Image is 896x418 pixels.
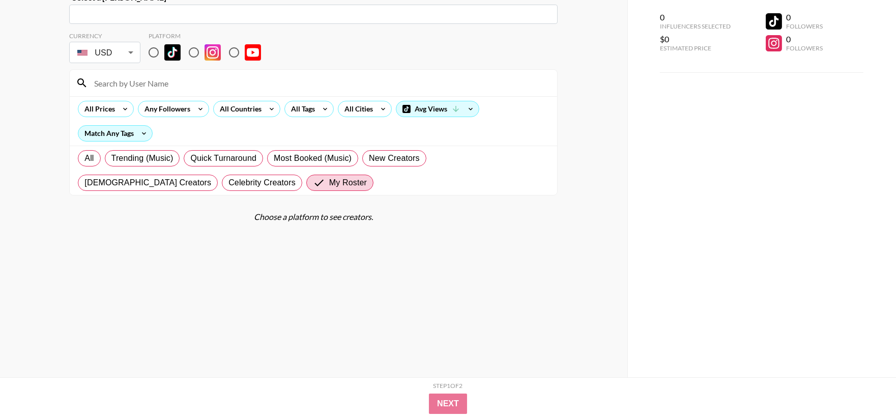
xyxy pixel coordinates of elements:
[84,177,211,189] span: [DEMOGRAPHIC_DATA] Creators
[660,12,731,22] div: 0
[69,32,140,40] div: Currency
[71,44,138,62] div: USD
[660,34,731,44] div: $0
[285,101,317,117] div: All Tags
[660,44,731,52] div: Estimated Price
[369,152,420,164] span: New Creators
[214,101,264,117] div: All Countries
[274,152,352,164] span: Most Booked (Music)
[190,152,256,164] span: Quick Turnaround
[228,177,296,189] span: Celebrity Creators
[786,22,823,30] div: Followers
[660,22,731,30] div: Influencers Selected
[786,44,823,52] div: Followers
[338,101,375,117] div: All Cities
[433,382,463,389] div: Step 1 of 2
[78,126,152,141] div: Match Any Tags
[245,44,261,61] img: YouTube
[78,101,117,117] div: All Prices
[149,32,269,40] div: Platform
[84,152,94,164] span: All
[138,101,192,117] div: Any Followers
[396,101,479,117] div: Avg Views
[164,44,181,61] img: TikTok
[69,212,558,222] div: Choose a platform to see creators.
[786,34,823,44] div: 0
[205,44,221,61] img: Instagram
[429,394,467,414] button: Next
[329,177,367,189] span: My Roster
[88,75,551,91] input: Search by User Name
[786,12,823,22] div: 0
[111,152,174,164] span: Trending (Music)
